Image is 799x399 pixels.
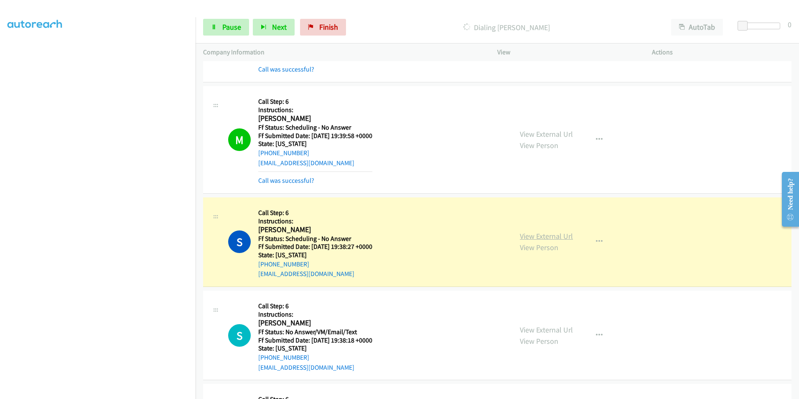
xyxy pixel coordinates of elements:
[258,149,309,157] a: [PHONE_NUMBER]
[258,353,309,361] a: [PHONE_NUMBER]
[222,22,241,32] span: Pause
[258,302,372,310] h5: Call Step: 6
[258,243,372,251] h5: Ff Submitted Date: [DATE] 19:38:27 +0000
[253,19,295,36] button: Next
[258,65,314,73] a: Call was successful?
[319,22,338,32] span: Finish
[228,128,251,151] h1: M
[258,159,354,167] a: [EMAIL_ADDRESS][DOMAIN_NAME]
[258,260,309,268] a: [PHONE_NUMBER]
[258,217,372,225] h5: Instructions:
[357,22,656,33] p: Dialing [PERSON_NAME]
[258,114,372,123] h2: [PERSON_NAME]
[520,336,558,346] a: View Person
[258,97,372,106] h5: Call Step: 6
[258,106,372,114] h5: Instructions:
[671,19,723,36] button: AutoTab
[775,166,799,233] iframe: Resource Center
[258,363,354,371] a: [EMAIL_ADDRESS][DOMAIN_NAME]
[520,129,573,139] a: View External Url
[258,310,372,319] h5: Instructions:
[258,132,372,140] h5: Ff Submitted Date: [DATE] 19:39:58 +0000
[258,328,372,336] h5: Ff Status: No Answer/VM/Email/Text
[497,47,637,57] p: View
[258,251,372,259] h5: State: [US_STATE]
[228,230,251,253] h1: S
[258,336,372,345] h5: Ff Submitted Date: [DATE] 19:38:18 +0000
[520,141,558,150] a: View Person
[228,324,251,347] div: The call is yet to be attempted
[203,19,249,36] a: Pause
[520,325,573,335] a: View External Url
[258,344,372,353] h5: State: [US_STATE]
[258,225,372,235] h2: [PERSON_NAME]
[258,270,354,278] a: [EMAIL_ADDRESS][DOMAIN_NAME]
[258,123,372,132] h5: Ff Status: Scheduling - No Answer
[8,0,196,398] iframe: Dialpad
[652,47,791,57] p: Actions
[520,243,558,252] a: View Person
[203,47,482,57] p: Company Information
[258,209,372,217] h5: Call Step: 6
[272,22,287,32] span: Next
[258,318,372,328] h2: [PERSON_NAME]
[258,140,372,148] h5: State: [US_STATE]
[300,19,346,36] a: Finish
[520,231,573,241] a: View External Url
[742,23,780,29] div: Delay between calls (in seconds)
[788,19,791,30] div: 0
[258,235,372,243] h5: Ff Status: Scheduling - No Answer
[258,176,314,184] a: Call was successful?
[228,324,251,347] h1: S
